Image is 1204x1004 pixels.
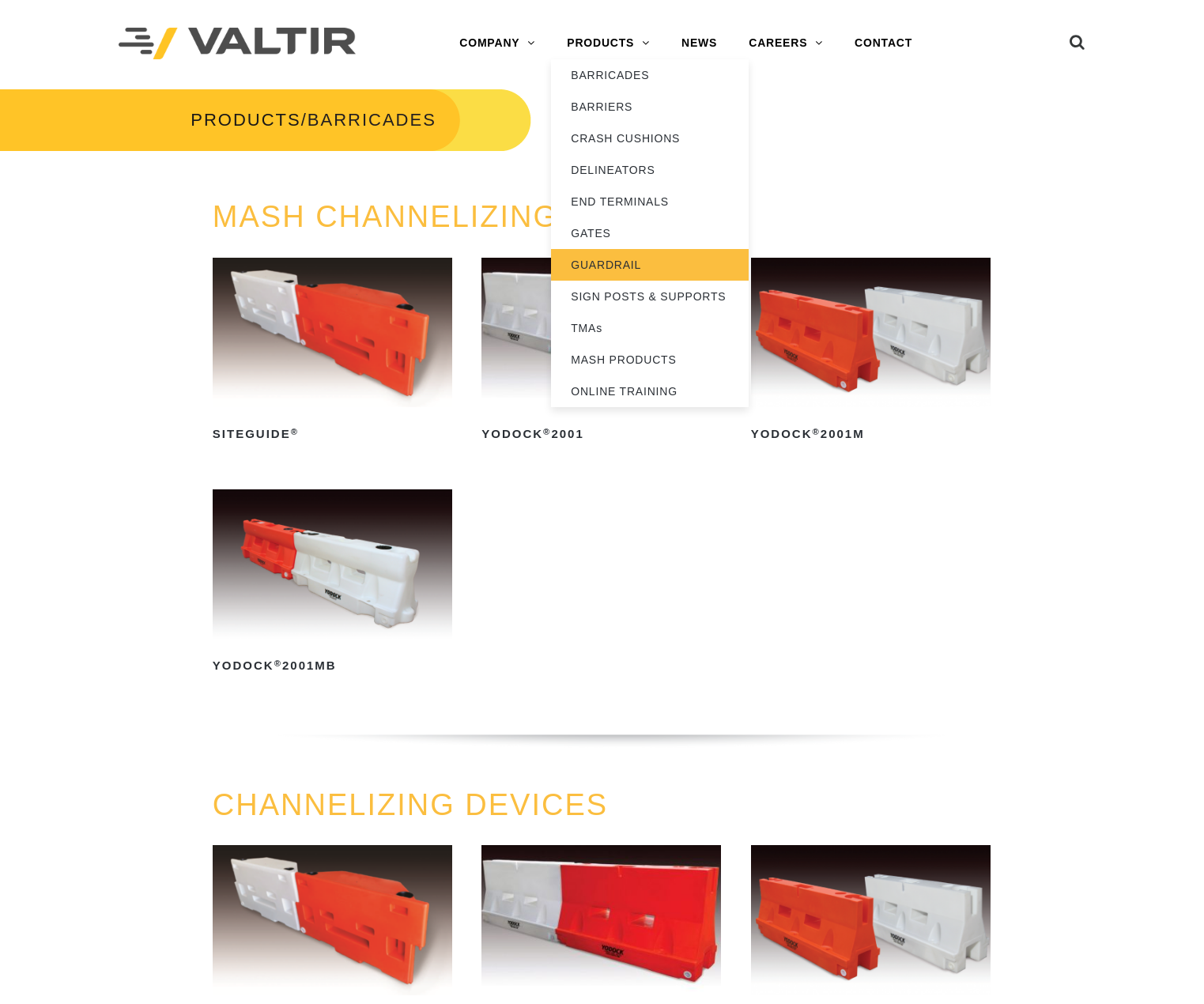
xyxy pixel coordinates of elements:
[551,312,749,344] a: TMAs
[119,28,356,60] img: Valtir
[213,653,452,678] h2: Yodock 2001MB
[481,258,721,447] a: Yodock®2001
[213,489,452,678] a: Yodock®2001MB
[551,376,749,407] a: ONLINE TRAINING
[443,28,551,59] a: COMPANY
[551,154,749,186] a: DELINEATORS
[481,845,721,995] img: Yodock 2001 Water Filled Barrier and Barricade
[551,344,749,376] a: MASH PRODUCTS
[543,427,551,436] sup: ®
[191,110,300,130] a: PRODUCTS
[813,427,821,436] sup: ®
[213,200,711,233] a: MASH CHANNELIZING DEVICES
[291,427,299,436] sup: ®
[551,59,749,91] a: BARRICADES
[213,788,608,821] a: CHANNELIZING DEVICES
[551,217,749,249] a: GATES
[551,249,749,281] a: GUARDRAIL
[551,123,749,154] a: CRASH CUSHIONS
[308,110,436,130] span: BARRICADES
[481,421,721,447] h2: Yodock 2001
[551,91,749,123] a: BARRIERS
[551,28,666,59] a: PRODUCTS
[551,186,749,217] a: END TERMINALS
[481,258,721,407] img: Yodock 2001 Water Filled Barrier and Barricade
[839,28,928,59] a: CONTACT
[274,659,282,668] sup: ®
[751,421,991,447] h2: Yodock 2001M
[213,258,452,447] a: SiteGuide®
[751,258,991,447] a: Yodock®2001M
[666,28,733,59] a: NEWS
[551,281,749,312] a: SIGN POSTS & SUPPORTS
[733,28,839,59] a: CAREERS
[213,421,452,447] h2: SiteGuide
